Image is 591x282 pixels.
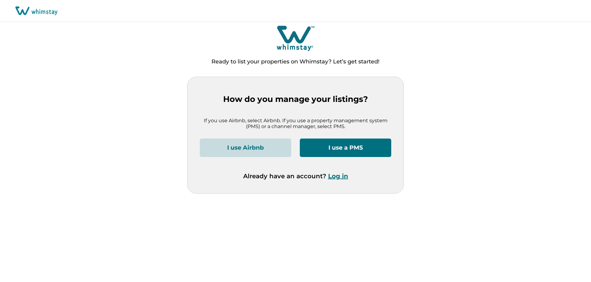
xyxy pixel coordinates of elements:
p: Ready to list your properties on Whimstay? Let’s get started! [211,59,380,65]
p: How do you manage your listings? [200,95,391,104]
p: If you use Airbnb, select Airbnb. If you use a property management system (PMS) or a channel mana... [200,118,391,130]
button: I use a PMS [300,139,391,157]
button: Log in [328,172,348,180]
button: I use Airbnb [200,139,291,157]
p: Already have an account? [243,172,348,180]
